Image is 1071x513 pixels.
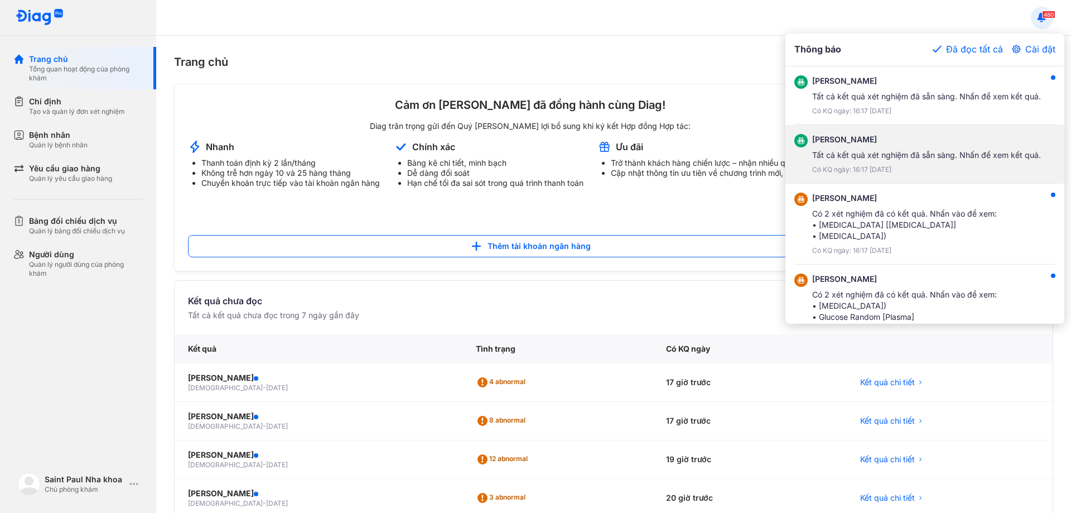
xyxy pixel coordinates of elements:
[812,208,997,242] div: Có 2 xét nghiệm đã có kết quả. Nhấn vào để xem: • [MEDICAL_DATA] [[MEDICAL_DATA]] • [MEDICAL_DATA])
[812,274,997,285] div: [PERSON_NAME]
[812,246,997,255] div: Có KQ ngày: 16:17 [DATE]
[794,42,841,57] span: Thông báo
[785,66,1064,125] button: [PERSON_NAME]Tất cả kết quả xét nghiệm đã sẵn sàng. Nhấn để xem kết quả.Có KQ ngày: 16:17 [DATE]
[1012,42,1055,56] button: Cài đặt
[29,174,112,183] div: Quản lý yêu cầu giao hàng
[29,107,125,116] div: Tạo và quản lý đơn xét nghiệm
[812,107,1041,116] div: Có KQ ngày: 16:17 [DATE]
[812,193,997,204] div: [PERSON_NAME]
[29,215,125,227] div: Bảng đối chiếu dịch vụ
[812,165,1041,174] div: Có KQ ngày: 16:17 [DATE]
[29,54,143,65] div: Trang chủ
[29,249,143,260] div: Người dùng
[785,265,1064,346] button: [PERSON_NAME]Có 2 xét nghiệm đã có kết quả. Nhấn vào để xem:• [MEDICAL_DATA])• Glucose Random [Pl...
[29,65,143,83] div: Tổng quan hoạt động của phòng khám
[812,289,997,323] div: Có 2 xét nghiệm đã có kết quả. Nhấn vào để xem: • [MEDICAL_DATA]) • Glucose Random [Plasma]
[785,184,1064,265] button: [PERSON_NAME]Có 2 xét nghiệm đã có kết quả. Nhấn vào để xem:• [MEDICAL_DATA] [[MEDICAL_DATA]]• [M...
[29,130,88,141] div: Bệnh nhân
[29,260,143,278] div: Quản lý người dùng của phòng khám
[812,150,1041,161] div: Tất cả kết quả xét nghiệm đã sẵn sàng. Nhấn để xem kết quả.
[29,227,125,236] div: Quản lý bảng đối chiếu dịch vụ
[29,163,112,174] div: Yêu cầu giao hàng
[29,96,125,107] div: Chỉ định
[812,134,1041,145] div: [PERSON_NAME]
[785,125,1064,184] button: [PERSON_NAME]Tất cả kết quả xét nghiệm đã sẵn sàng. Nhấn để xem kết quả.Có KQ ngày: 16:17 [DATE]
[45,485,125,494] div: Chủ phòng khám
[812,75,1041,87] div: [PERSON_NAME]
[812,91,1041,102] div: Tất cả kết quả xét nghiệm đã sẵn sàng. Nhấn để xem kết quả.
[45,474,125,485] div: Saint Paul Nha khoa
[18,473,40,495] img: logo
[16,9,64,26] img: logo
[933,42,1003,56] button: Đã đọc tất cả
[29,141,88,150] div: Quản lý bệnh nhân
